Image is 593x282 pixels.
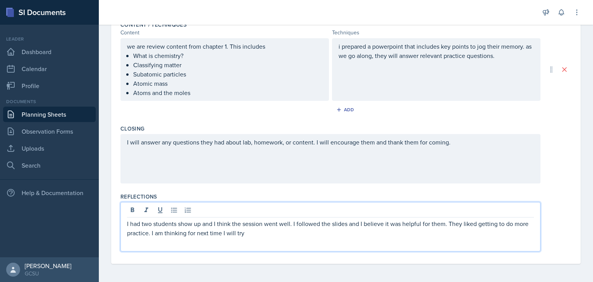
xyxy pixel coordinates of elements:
[334,104,359,116] button: Add
[120,125,144,133] label: Closing
[127,138,534,147] p: I will answer any questions they had about lab, homework, or content. I will encourage them and t...
[127,42,322,51] p: we are review content from chapter 1. This includes
[3,36,96,42] div: Leader
[3,107,96,122] a: Planning Sheets
[3,44,96,59] a: Dashboard
[25,262,71,270] div: [PERSON_NAME]
[339,42,534,60] p: i prepared a powerpoint that includes key points to jog their memory. as we go along, they will a...
[3,61,96,76] a: Calendar
[133,88,322,97] p: Atoms and the moles
[3,98,96,105] div: Documents
[120,29,329,37] div: Content
[127,219,534,238] p: I had two students show up and I think the session went well. I followed the slides and I believe...
[120,21,186,29] label: Content / Techniques
[332,29,540,37] div: Techniques
[3,78,96,93] a: Profile
[3,185,96,200] div: Help & Documentation
[133,79,322,88] p: Atomic mass
[3,124,96,139] a: Observation Forms
[338,107,354,113] div: Add
[3,158,96,173] a: Search
[133,70,322,79] p: Subatomic particles
[3,141,96,156] a: Uploads
[133,60,322,70] p: Classifying matter
[133,51,322,60] p: What is chemistry?
[120,193,157,200] label: Reflections
[25,270,71,277] div: GCSU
